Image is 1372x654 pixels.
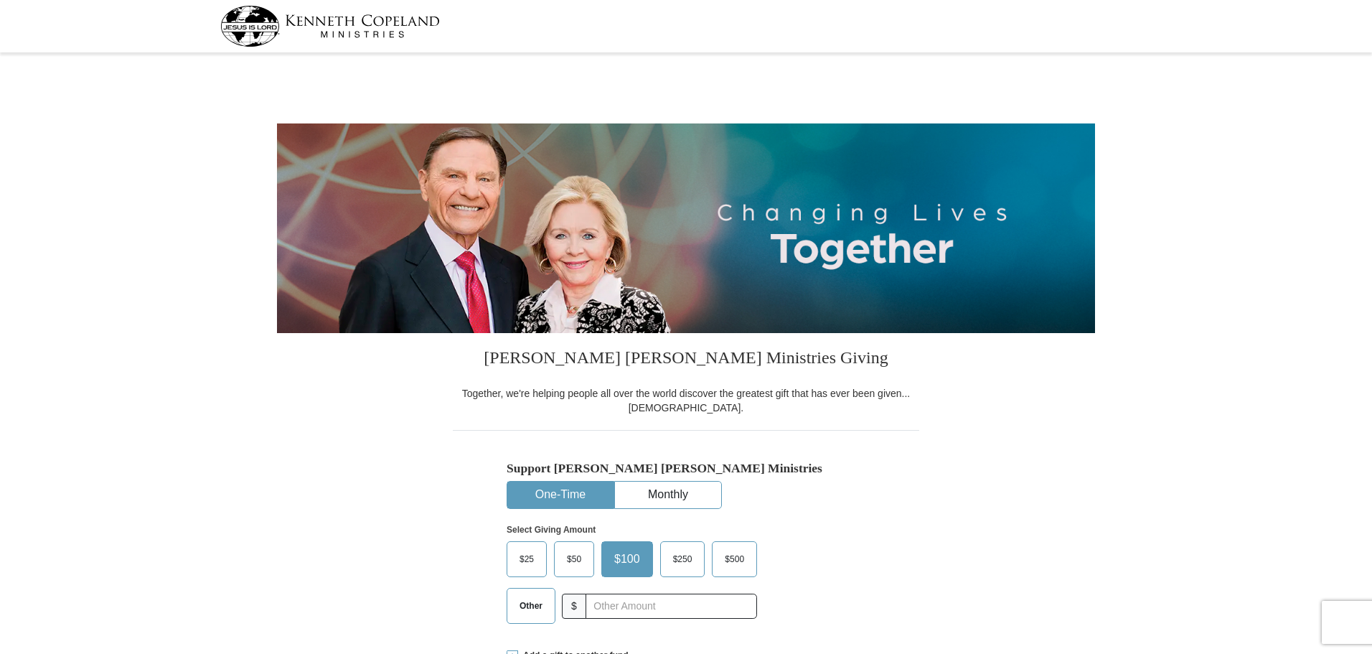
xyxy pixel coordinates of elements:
span: Other [512,595,550,617]
input: Other Amount [586,594,757,619]
span: $25 [512,548,541,570]
span: $250 [666,548,700,570]
span: $100 [607,548,647,570]
span: $500 [718,548,751,570]
h5: Support [PERSON_NAME] [PERSON_NAME] Ministries [507,461,865,476]
strong: Select Giving Amount [507,525,596,535]
div: Together, we're helping people all over the world discover the greatest gift that has ever been g... [453,386,919,415]
button: Monthly [615,482,721,508]
img: kcm-header-logo.svg [220,6,440,47]
h3: [PERSON_NAME] [PERSON_NAME] Ministries Giving [453,333,919,386]
span: $50 [560,548,588,570]
span: $ [562,594,586,619]
button: One-Time [507,482,614,508]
